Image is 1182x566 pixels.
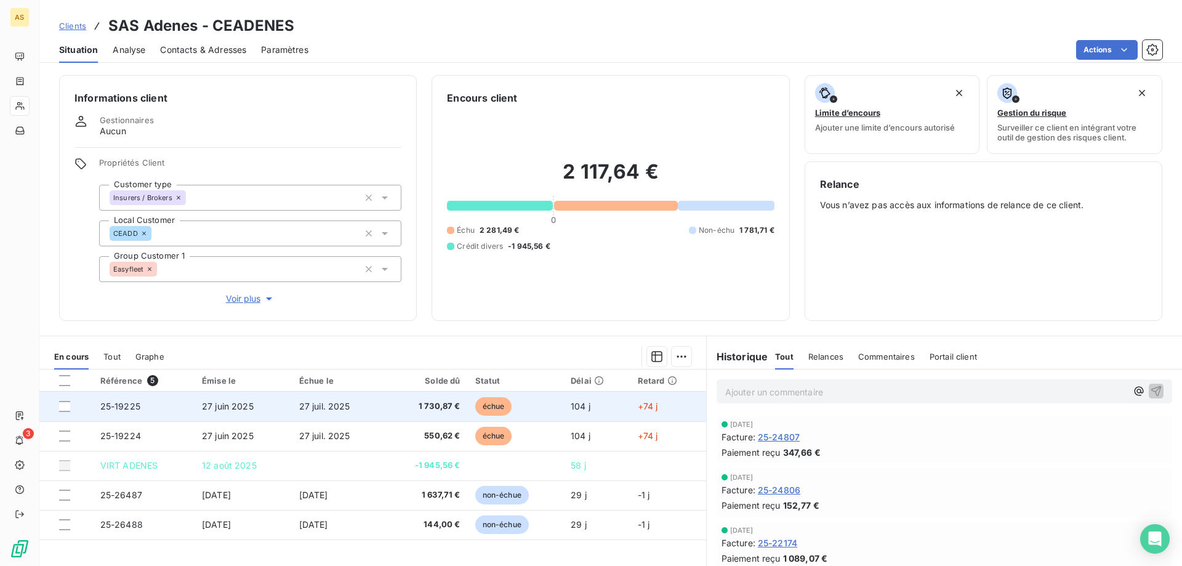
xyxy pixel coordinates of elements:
span: 25-26488 [100,519,143,530]
h6: Encours client [447,91,517,105]
div: Référence [100,375,187,386]
span: Insurers / Brokers [113,194,172,201]
span: Gestion du risque [997,108,1066,118]
span: Graphe [135,352,164,362]
span: 27 juin 2025 [202,401,254,411]
span: 25-22174 [758,536,797,549]
span: 104 j [571,401,590,411]
span: Aucun [100,125,126,137]
span: -1 945,56 € [508,241,550,252]
span: Relances [808,352,843,362]
h2: 2 117,64 € [447,160,774,196]
span: 144,00 € [391,519,460,531]
span: Facture : [722,431,755,443]
input: Ajouter une valeur [151,228,161,239]
span: Limite d’encours [815,108,880,118]
span: 29 j [571,519,587,530]
span: Tout [775,352,794,362]
span: Facture : [722,483,755,496]
span: Surveiller ce client en intégrant votre outil de gestion des risques client. [997,123,1152,142]
span: 2 281,49 € [480,225,520,236]
span: échue [475,397,512,416]
span: Facture : [722,536,755,549]
span: Gestionnaires [100,115,154,125]
span: 29 j [571,490,587,500]
span: 1 730,87 € [391,400,460,413]
h6: Historique [707,349,768,364]
span: 550,62 € [391,430,460,442]
span: 27 juil. 2025 [299,401,350,411]
span: 152,77 € [783,499,819,512]
span: 5 [147,375,158,386]
span: échue [475,427,512,445]
span: Portail client [930,352,977,362]
div: Statut [475,376,557,386]
span: Tout [103,352,121,362]
div: Retard [638,376,699,386]
span: Non-échu [699,225,734,236]
span: 27 juin 2025 [202,431,254,441]
span: [DATE] [202,490,231,500]
span: 58 j [571,460,586,471]
span: -1 j [638,519,650,530]
span: [DATE] [730,474,754,481]
span: 1 781,71 € [739,225,774,236]
div: Open Intercom Messenger [1140,524,1170,554]
span: -1 j [638,490,650,500]
span: Clients [59,21,86,31]
button: Voir plus [99,292,401,305]
span: 0 [551,215,556,225]
span: [DATE] [730,421,754,428]
img: Logo LeanPay [10,539,30,559]
span: 27 juil. 2025 [299,431,350,441]
span: Échu [457,225,475,236]
span: CEADD [113,230,138,237]
div: Solde dû [391,376,460,386]
span: Propriétés Client [99,158,401,175]
span: 1 089,07 € [783,552,828,565]
span: Paiement reçu [722,552,781,565]
span: Paramètres [261,44,308,56]
div: Émise le [202,376,284,386]
span: non-échue [475,515,529,534]
input: Ajouter une valeur [186,192,196,203]
span: +74 j [638,401,658,411]
span: Analyse [113,44,145,56]
span: 12 août 2025 [202,460,257,471]
button: Gestion du risqueSurveiller ce client en intégrant votre outil de gestion des risques client. [987,75,1162,154]
span: Commentaires [858,352,915,362]
span: [DATE] [730,527,754,534]
span: +74 j [638,431,658,441]
span: Ajouter une limite d’encours autorisé [815,123,955,132]
a: Clients [59,20,86,32]
h6: Informations client [74,91,401,105]
span: Paiement reçu [722,446,781,459]
span: Easyfleet [113,265,143,273]
span: Crédit divers [457,241,503,252]
span: Voir plus [226,293,275,305]
span: [DATE] [299,490,328,500]
span: 25-19225 [100,401,140,411]
button: Limite d’encoursAjouter une limite d’encours autorisé [805,75,980,154]
div: Délai [571,376,623,386]
span: [DATE] [299,519,328,530]
span: 25-24806 [758,483,800,496]
span: 347,66 € [783,446,821,459]
span: 25-26487 [100,490,142,500]
span: Paiement reçu [722,499,781,512]
span: -1 945,56 € [391,459,460,472]
span: [DATE] [202,519,231,530]
span: 3 [23,428,34,439]
h6: Relance [820,177,1147,192]
span: 25-19224 [100,431,141,441]
div: AS [10,7,30,27]
input: Ajouter une valeur [157,264,167,275]
h3: SAS Adenes - CEADENES [108,15,294,37]
span: 104 j [571,431,590,441]
div: Vous n’avez pas accès aux informations de relance de ce client. [820,177,1147,305]
span: 25-24807 [758,431,800,443]
button: Actions [1076,40,1138,60]
span: Situation [59,44,98,56]
span: VIRT ADENES [100,460,158,471]
span: 1 637,71 € [391,489,460,501]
